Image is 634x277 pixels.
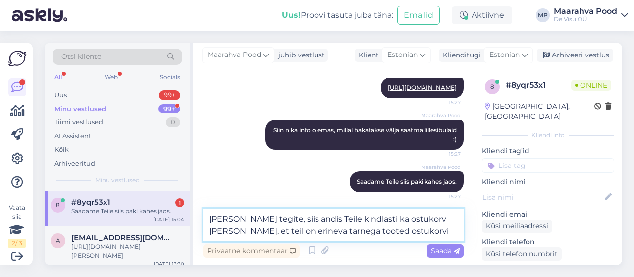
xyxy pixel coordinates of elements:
span: Maarahva Pood [421,112,461,119]
input: Lisa tag [482,158,614,173]
div: 99+ [158,104,180,114]
span: a [56,237,60,244]
p: Kliendi email [482,209,614,220]
div: Saadame Teile siis paki kahes jaos. [71,207,184,216]
span: Estonian [489,50,520,60]
textarea: [PERSON_NAME] tegite, siis andis Teile kindlasti ka ostukorv [PERSON_NAME], et teil on erineva ta... [203,209,464,241]
p: Kliendi tag'id [482,146,614,156]
a: Maarahva PoodDe Visu OÜ [554,7,628,23]
a: [URL][DOMAIN_NAME] [388,84,457,91]
div: Küsi meiliaadressi [482,220,552,233]
div: # 8yqr53x1 [506,79,571,91]
div: Maarahva Pood [554,7,617,15]
span: Saadame Teile siis paki kahes jaos. [357,178,457,185]
span: 8 [56,201,60,209]
span: Saada [431,246,460,255]
div: Kliendi info [482,131,614,140]
p: Kliendi nimi [482,177,614,187]
div: Vaata siia [8,203,26,248]
div: Socials [158,71,182,84]
img: Askly Logo [8,51,27,66]
button: Emailid [397,6,440,25]
div: De Visu OÜ [554,15,617,23]
span: 15:27 [423,99,461,106]
div: Klienditugi [439,50,481,60]
div: [URL][DOMAIN_NAME][PERSON_NAME] [71,242,184,260]
div: Minu vestlused [54,104,106,114]
div: Kõik [54,145,69,155]
div: Tiimi vestlused [54,117,103,127]
div: 2 / 3 [8,239,26,248]
span: Otsi kliente [61,52,101,62]
span: 15:27 [423,193,461,200]
p: Klienditeekond [482,265,614,275]
div: 1 [175,198,184,207]
b: Uus! [282,10,301,20]
span: #8yqr53x1 [71,198,110,207]
div: Küsi telefoninumbrit [482,247,562,261]
div: [DATE] 13:30 [154,260,184,268]
span: 15:27 [423,150,461,158]
div: Privaatne kommentaar [203,244,300,258]
div: AI Assistent [54,131,91,141]
div: Klient [355,50,379,60]
span: artjom.raletnev@gmail.com [71,233,174,242]
span: 8 [490,83,494,90]
div: [DATE] 15:04 [153,216,184,223]
div: MP [536,8,550,22]
div: All [53,71,64,84]
span: Siin n ka info olemas, millal hakatakse välja saatma lillesibulaid :) [273,126,458,143]
div: juhib vestlust [274,50,325,60]
div: Web [103,71,120,84]
div: Proovi tasuta juba täna: [282,9,393,21]
span: Online [571,80,611,91]
div: 99+ [159,90,180,100]
div: Aktiivne [452,6,512,24]
span: Estonian [387,50,418,60]
div: [GEOGRAPHIC_DATA], [GEOGRAPHIC_DATA] [485,101,594,122]
span: Minu vestlused [95,176,140,185]
input: Lisa nimi [482,192,603,203]
span: Maarahva Pood [421,164,461,171]
span: Maarahva Pood [208,50,261,60]
p: Kliendi telefon [482,237,614,247]
div: Arhiveeri vestlus [537,49,613,62]
div: 0 [166,117,180,127]
div: Uus [54,90,67,100]
div: Arhiveeritud [54,159,95,168]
